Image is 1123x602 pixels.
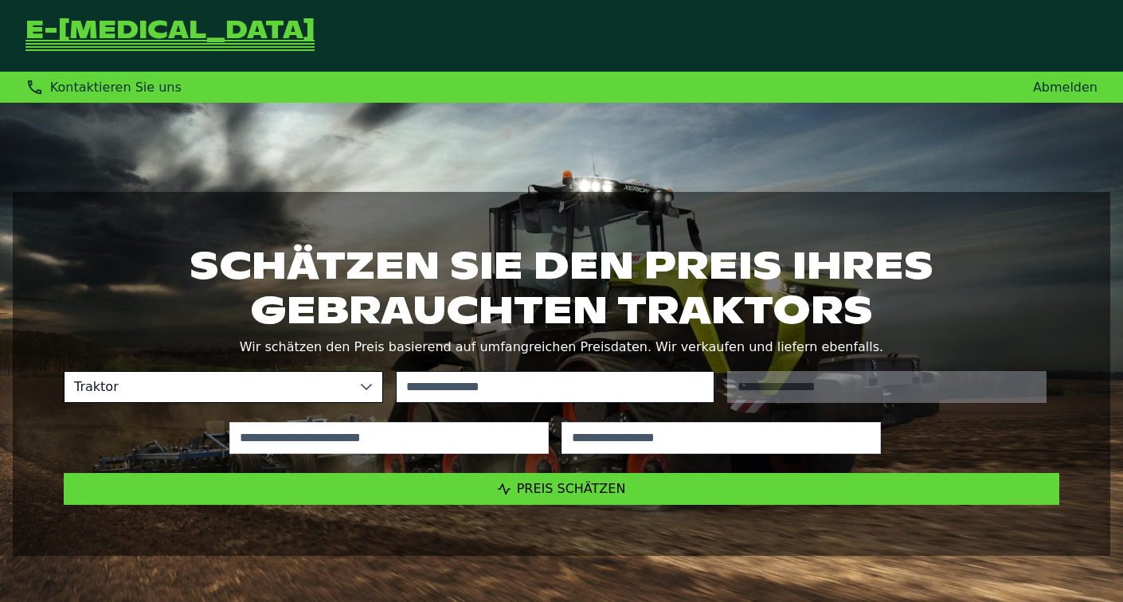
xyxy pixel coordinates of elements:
a: Zurück zur Startseite [25,19,315,53]
button: Preis schätzen [64,473,1059,505]
span: Traktor [65,372,350,402]
div: Kontaktieren Sie uns [25,78,182,96]
span: Preis schätzen [517,481,626,496]
a: Abmelden [1033,80,1098,95]
span: Kontaktieren Sie uns [50,80,182,95]
h1: Schätzen Sie den Preis Ihres gebrauchten Traktors [64,243,1059,332]
p: Wir schätzen den Preis basierend auf umfangreichen Preisdaten. Wir verkaufen und liefern ebenfalls. [64,336,1059,358]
